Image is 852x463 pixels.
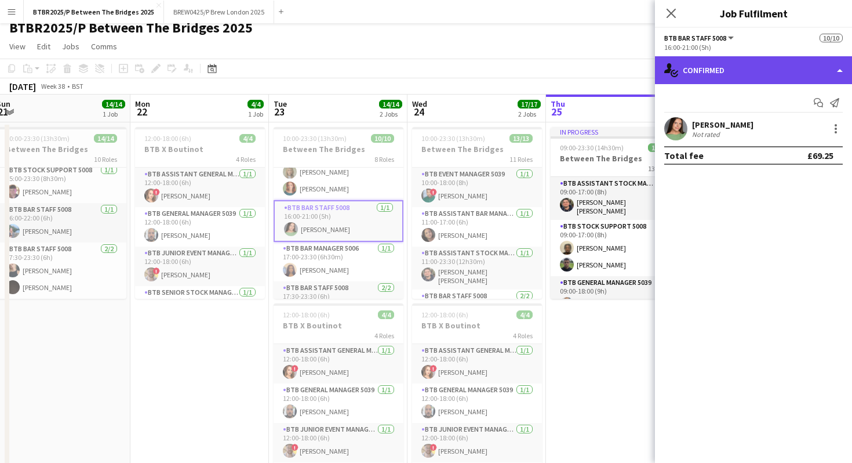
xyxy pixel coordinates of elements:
[664,34,726,42] span: BTB Bar Staff 5008
[412,320,542,331] h3: BTB X Boutinot
[164,1,274,23] button: BREW0425/P Brew London 2025
[374,155,394,164] span: 8 Roles
[274,320,403,331] h3: BTB X Boutinot
[283,134,347,143] span: 10:00-23:30 (13h30m)
[32,39,55,54] a: Edit
[135,127,265,299] app-job-card: 12:00-18:00 (6h)4/4BTB X Boutinot4 RolesBTB Assistant General Manager 50061/112:00-18:00 (6h)![PE...
[664,43,843,52] div: 16:00-21:00 (5h)
[272,105,287,118] span: 23
[412,168,542,207] app-card-role: BTB Event Manager 50391/110:00-18:00 (8h)![PERSON_NAME]
[274,144,403,154] h3: Between The Bridges
[551,127,680,136] div: In progress
[86,39,122,54] a: Comms
[549,105,565,118] span: 25
[292,444,298,451] span: !
[24,1,164,23] button: BTBR2025/P Between The Bridges 2025
[807,150,833,161] div: £69.25
[509,155,533,164] span: 11 Roles
[37,41,50,52] span: Edit
[133,105,150,118] span: 22
[72,82,83,91] div: BST
[274,200,403,242] app-card-role: BTB Bar Staff 50081/116:00-21:00 (5h)[PERSON_NAME]
[551,276,680,316] app-card-role: BTB General Manager 50391/109:00-18:00 (9h)
[513,331,533,340] span: 4 Roles
[153,189,160,196] span: !
[692,130,722,139] div: Not rated
[378,310,394,319] span: 4/4
[371,134,394,143] span: 10/10
[412,247,542,290] app-card-role: BTB Assistant Stock Manager 50061/111:00-23:30 (12h30m)[PERSON_NAME] [PERSON_NAME]
[820,34,843,42] span: 10/10
[551,99,565,109] span: Thu
[9,81,36,92] div: [DATE]
[135,286,265,325] app-card-role: BTB Senior Stock Manager 50061/112:00-18:00 (6h)
[57,39,84,54] a: Jobs
[551,153,680,164] h3: Between The Bridges
[274,144,403,200] app-card-role: BTB Bar Staff 50082/211:30-17:30 (6h)[PERSON_NAME][PERSON_NAME]
[560,143,624,152] span: 09:00-23:30 (14h30m)
[374,331,394,340] span: 4 Roles
[551,220,680,276] app-card-role: BTB Stock support 50082/209:00-17:00 (8h)[PERSON_NAME][PERSON_NAME]
[421,134,485,143] span: 10:00-23:30 (13h30m)
[648,143,671,152] span: 18/18
[153,267,160,274] span: !
[655,56,852,84] div: Confirmed
[274,127,403,299] app-job-card: 10:00-23:30 (13h30m)10/10Between The Bridges8 Roles[PERSON_NAME] [PERSON_NAME]BTB Bar Staff 50082...
[410,105,427,118] span: 24
[292,365,298,372] span: !
[247,100,264,108] span: 4/4
[102,100,125,108] span: 14/14
[430,189,437,196] span: !
[91,41,117,52] span: Comms
[412,144,542,154] h3: Between The Bridges
[274,242,403,281] app-card-role: BTB Bar Manager 50061/117:00-23:30 (6h30m)[PERSON_NAME]
[551,177,680,220] app-card-role: BTB Assistant Stock Manager 50061/109:00-17:00 (8h)[PERSON_NAME] [PERSON_NAME]
[239,134,256,143] span: 4/4
[518,110,540,118] div: 2 Jobs
[38,82,67,91] span: Week 38
[135,144,265,154] h3: BTB X Boutinot
[692,120,753,130] div: [PERSON_NAME]
[94,134,117,143] span: 14/14
[430,444,437,451] span: !
[518,100,541,108] span: 17/17
[274,99,287,109] span: Tue
[412,423,542,462] app-card-role: BTB Junior Event Manager 50391/112:00-18:00 (6h)![PERSON_NAME]
[412,99,427,109] span: Wed
[135,168,265,207] app-card-role: BTB Assistant General Manager 50061/112:00-18:00 (6h)![PERSON_NAME]
[551,127,680,299] app-job-card: In progress09:00-23:30 (14h30m)18/18Between The Bridges13 RolesBTB Assistant Stock Manager 50061/...
[62,41,79,52] span: Jobs
[516,310,533,319] span: 4/4
[412,127,542,299] app-job-card: 10:00-23:30 (13h30m)13/13Between The Bridges11 RolesBTB Event Manager 50391/110:00-18:00 (8h)![PE...
[236,155,256,164] span: 4 Roles
[412,384,542,423] app-card-role: BTB General Manager 50391/112:00-18:00 (6h)[PERSON_NAME]
[248,110,263,118] div: 1 Job
[9,41,26,52] span: View
[379,100,402,108] span: 14/14
[655,6,852,21] h3: Job Fulfilment
[144,134,191,143] span: 12:00-18:00 (6h)
[664,34,736,42] button: BTB Bar Staff 5008
[274,384,403,423] app-card-role: BTB General Manager 50391/112:00-18:00 (6h)[PERSON_NAME]
[135,99,150,109] span: Mon
[274,281,403,338] app-card-role: BTB Bar Staff 50082/217:30-23:30 (6h)
[6,134,70,143] span: 10:00-23:30 (13h30m)
[274,423,403,462] app-card-role: BTB Junior Event Manager 50391/112:00-18:00 (6h)![PERSON_NAME]
[509,134,533,143] span: 13/13
[283,310,330,319] span: 12:00-18:00 (6h)
[430,365,437,372] span: !
[103,110,125,118] div: 1 Job
[412,344,542,384] app-card-role: BTB Assistant General Manager 50061/112:00-18:00 (6h)![PERSON_NAME]
[135,207,265,247] app-card-role: BTB General Manager 50391/112:00-18:00 (6h)[PERSON_NAME]
[380,110,402,118] div: 2 Jobs
[9,19,253,37] h1: BTBR2025/P Between The Bridges 2025
[94,155,117,164] span: 10 Roles
[421,310,468,319] span: 12:00-18:00 (6h)
[648,164,671,173] span: 13 Roles
[5,39,30,54] a: View
[135,247,265,286] app-card-role: BTB Junior Event Manager 50391/112:00-18:00 (6h)![PERSON_NAME]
